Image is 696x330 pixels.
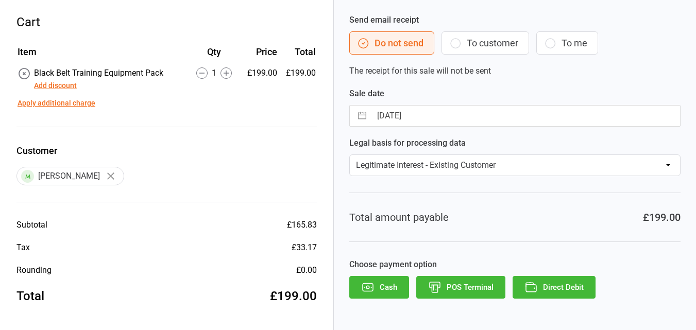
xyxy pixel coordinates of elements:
label: Sale date [349,88,681,100]
button: Direct Debit [513,276,596,299]
div: Subtotal [16,219,47,231]
span: Black Belt Training Equipment Pack [34,68,163,78]
div: Tax [16,241,30,254]
div: Price [242,45,277,59]
button: Do not send [349,31,434,55]
button: Apply additional charge [18,98,95,109]
div: £199.00 [242,67,277,79]
div: The receipt for this sale will not be sent [349,14,681,77]
label: Legal basis for processing data [349,137,681,149]
div: Total [16,287,44,305]
label: Send email receipt [349,14,681,26]
button: POS Terminal [416,276,505,299]
div: [PERSON_NAME] [16,167,124,185]
div: Cart [16,13,317,31]
button: To customer [442,31,529,55]
th: Total [281,45,316,66]
div: Rounding [16,264,52,276]
div: £33.17 [292,241,317,254]
button: Cash [349,276,409,299]
div: £165.83 [287,219,317,231]
div: £0.00 [296,264,317,276]
div: 1 [188,67,241,79]
button: To me [536,31,598,55]
div: Total amount payable [349,210,449,225]
button: Add discount [34,80,77,91]
th: Item [18,45,186,66]
th: Qty [188,45,241,66]
td: £199.00 [281,67,316,92]
label: Choose payment option [349,258,681,271]
div: £199.00 [643,210,681,225]
label: Customer [16,144,317,158]
div: £199.00 [270,287,317,305]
